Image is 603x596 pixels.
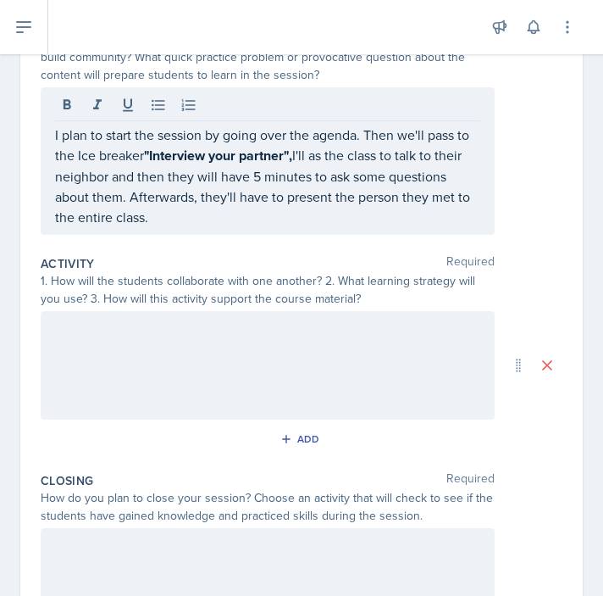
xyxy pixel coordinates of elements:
[41,472,93,489] label: Closing
[144,146,292,165] strong: "Interview your partner",
[284,432,320,446] div: Add
[41,489,495,525] div: How do you plan to close your session? Choose an activity that will check to see if the students ...
[41,31,495,84] div: How do you plan to open your session? What icebreaker will you facilitate to help build community...
[55,125,480,227] p: I plan to start the session by going over the agenda. Then we'll pass to the Ice breaker I'll as ...
[446,255,495,272] span: Required
[274,426,329,452] button: Add
[41,255,95,272] label: Activity
[41,272,495,308] div: 1. How will the students collaborate with one another? 2. What learning strategy will you use? 3....
[446,472,495,489] span: Required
